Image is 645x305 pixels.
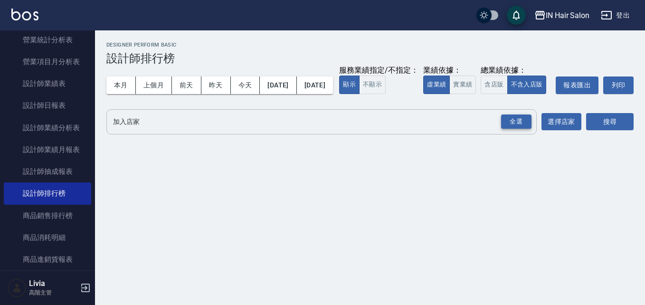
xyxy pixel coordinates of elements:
div: 服務業績指定/不指定： [339,66,418,76]
div: 業績依據： [423,66,476,76]
button: 不顯示 [359,76,386,94]
button: 登出 [597,7,634,24]
button: 前天 [172,76,201,94]
a: 設計師業績分析表 [4,117,91,139]
a: 設計師業績表 [4,73,91,95]
div: IN Hair Salon [546,10,589,21]
button: 含店販 [481,76,507,94]
img: Person [8,278,27,297]
button: 上個月 [136,76,172,94]
input: 店家名稱 [111,114,518,130]
button: [DATE] [260,76,296,94]
button: 選擇店家 [541,113,581,131]
button: 報表匯出 [556,76,598,94]
a: 設計師業績月報表 [4,139,91,161]
h3: 設計師排行榜 [106,52,634,65]
h2: Designer Perform Basic [106,42,634,48]
a: 商品銷售排行榜 [4,205,91,227]
button: 虛業績 [423,76,450,94]
button: 今天 [231,76,260,94]
button: 搜尋 [586,113,634,131]
a: 商品消耗明細 [4,227,91,248]
button: 不含入店販 [507,76,547,94]
button: IN Hair Salon [531,6,593,25]
div: 全選 [501,114,531,129]
button: 實業績 [449,76,476,94]
button: 列印 [603,76,634,94]
button: Open [499,113,533,131]
h5: Livia [29,279,77,288]
a: 設計師抽成報表 [4,161,91,182]
p: 高階主管 [29,288,77,297]
button: 顯示 [339,76,360,94]
button: 昨天 [201,76,231,94]
div: 總業績依據： [481,66,551,76]
button: 本月 [106,76,136,94]
button: save [507,6,526,25]
a: 商品進銷貨報表 [4,248,91,270]
a: 設計師排行榜 [4,182,91,204]
a: 營業項目月分析表 [4,51,91,73]
a: 營業統計分析表 [4,29,91,51]
button: [DATE] [297,76,333,94]
img: Logo [11,9,38,20]
a: 設計師日報表 [4,95,91,116]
